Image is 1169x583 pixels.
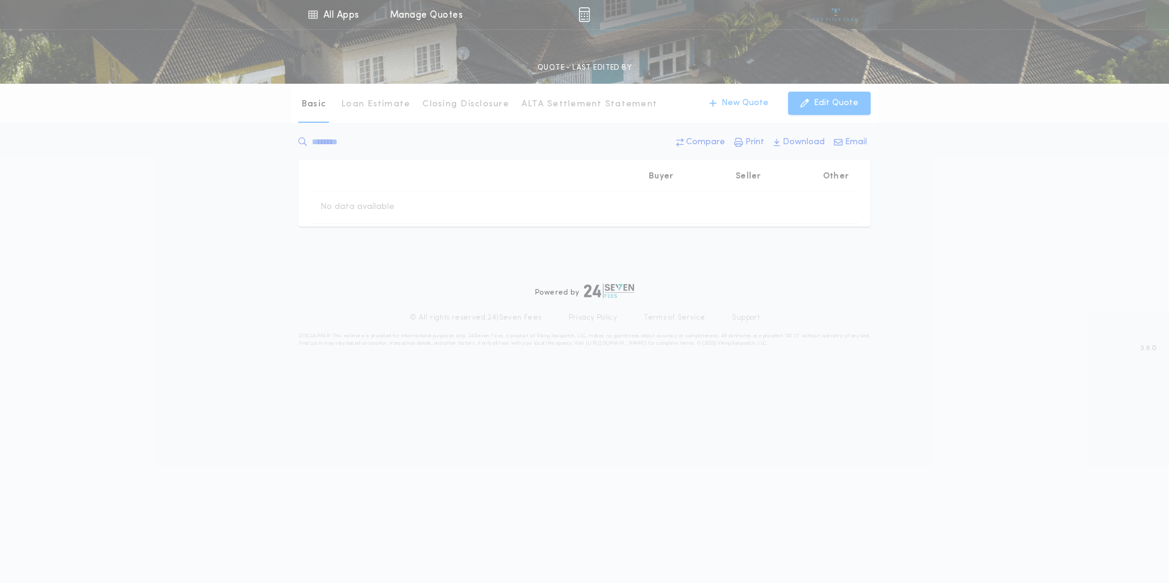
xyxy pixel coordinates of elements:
[644,313,705,323] a: Terms of Service
[697,92,781,115] button: New Quote
[569,313,618,323] a: Privacy Policy
[830,131,871,153] button: Email
[422,98,509,111] p: Closing Disclosure
[578,7,590,22] img: img
[341,98,410,111] p: Loan Estimate
[298,332,871,347] p: DISCLAIMER: This estimate is provided for informational purposes only. 24|Seven Fees, a product o...
[814,97,858,109] p: Edit Quote
[721,97,769,109] p: New Quote
[522,98,657,111] p: ALTA Settlement Statement
[649,170,673,183] p: Buyer
[745,136,764,148] p: Print
[1140,343,1157,354] span: 3.8.0
[813,9,859,21] img: vs-icon
[584,284,634,298] img: logo
[732,313,759,323] a: Support
[535,284,634,298] div: Powered by
[731,131,768,153] button: Print
[311,191,404,223] td: No data available
[770,131,828,153] button: Download
[537,62,632,74] p: QUOTE - LAST EDITED BY
[783,136,825,148] p: Download
[586,341,646,346] a: [URL][DOMAIN_NAME]
[788,92,871,115] button: Edit Quote
[301,98,326,111] p: Basic
[845,136,867,148] p: Email
[736,170,761,183] p: Seller
[673,131,729,153] button: Compare
[823,170,849,183] p: Other
[686,136,725,148] p: Compare
[410,313,542,323] p: © All rights reserved. 24|Seven Fees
